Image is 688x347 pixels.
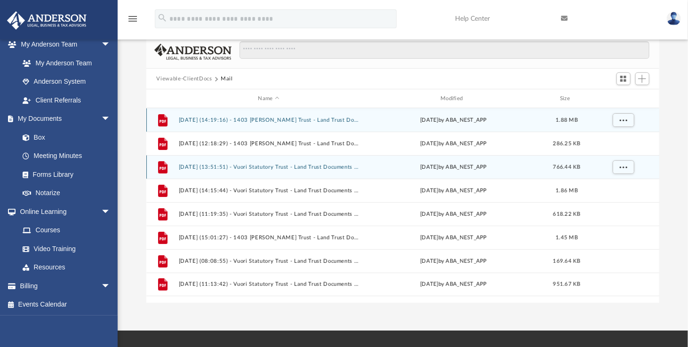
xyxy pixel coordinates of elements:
span: arrow_drop_down [101,35,120,55]
button: [DATE] (15:01:27) - 1403 [PERSON_NAME] Trust - Land Trust Documents from [PERSON_NAME].pdf [178,235,359,241]
a: Courses [13,221,120,240]
span: 618.22 KB [553,212,580,217]
a: Billingarrow_drop_down [7,276,125,295]
div: Modified [363,95,544,103]
span: 1.88 MB [556,118,578,123]
span: 951.67 KB [553,282,580,287]
div: id [150,95,174,103]
span: 1.45 MB [556,235,578,240]
div: [DATE] by ABA_NEST_APP [363,140,544,148]
img: User Pic [667,12,681,25]
a: Notarize [13,184,120,203]
i: menu [127,13,138,24]
button: [DATE] (13:51:51) - Vuori Statutory Trust - Land Trust Documents from Mono County Tax Collector.pdf [178,164,359,170]
button: More options [612,113,634,127]
a: My Anderson Team [13,54,115,72]
a: My Anderson Teamarrow_drop_down [7,35,120,54]
a: Events Calendar [7,295,125,314]
a: My Documentsarrow_drop_down [7,110,120,128]
i: search [157,13,168,23]
div: [DATE] by ABA_NEST_APP [363,116,544,125]
img: Anderson Advisors Platinum Portal [4,11,89,30]
a: Video Training [13,239,115,258]
button: [DATE] (11:13:42) - Vuori Statutory Trust - Land Trust Documents from Mono County Department of F... [178,281,359,287]
a: menu [127,18,138,24]
div: [DATE] by ABA_NEST_APP [363,234,544,242]
button: Add [635,72,649,86]
span: 286.25 KB [553,141,580,146]
a: Online Learningarrow_drop_down [7,202,120,221]
span: 766.44 KB [553,165,580,170]
div: [DATE] by ABA_NEST_APP [363,187,544,195]
div: Name [178,95,359,103]
button: [DATE] (14:15:44) - Vuori Statutory Trust - Land Trust Documents from [PERSON_NAME].pdf [178,188,359,194]
button: Viewable-ClientDocs [156,75,212,83]
div: [DATE] by ABA_NEST_APP [363,280,544,289]
span: 1.86 MB [556,188,578,193]
a: Forms Library [13,165,115,184]
button: [DATE] (12:18:29) - 1403 [PERSON_NAME] Trust - Land Trust Documents from [PERSON_NAME], CPA.pdf [178,141,359,147]
button: More options [612,160,634,174]
span: arrow_drop_down [101,110,120,129]
div: [DATE] by ABA_NEST_APP [363,257,544,266]
span: 169.64 KB [553,259,580,264]
input: Search files and folders [240,41,649,59]
a: Anderson System [13,72,120,91]
div: Size [548,95,585,103]
a: Box [13,128,115,147]
span: arrow_drop_down [101,276,120,296]
span: arrow_drop_down [101,202,120,221]
a: Resources [13,258,120,277]
a: Client Referrals [13,91,120,110]
div: [DATE] by ABA_NEST_APP [363,210,544,219]
a: Meeting Minutes [13,147,120,166]
div: id [590,95,656,103]
button: [DATE] (14:19:16) - 1403 [PERSON_NAME] Trust - Land Trust Documents from [PERSON_NAME].pdf [178,117,359,123]
button: Mail [221,75,233,83]
div: grid [146,108,660,303]
button: [DATE] (11:19:35) - Vuori Statutory Trust - Land Trust Documents from [PERSON_NAME].pdf [178,211,359,217]
button: [DATE] (08:08:55) - Vuori Statutory Trust - Land Trust Documents from [PERSON_NAME].pdf [178,258,359,264]
button: Switch to Grid View [616,72,631,86]
div: [DATE] by ABA_NEST_APP [363,163,544,172]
